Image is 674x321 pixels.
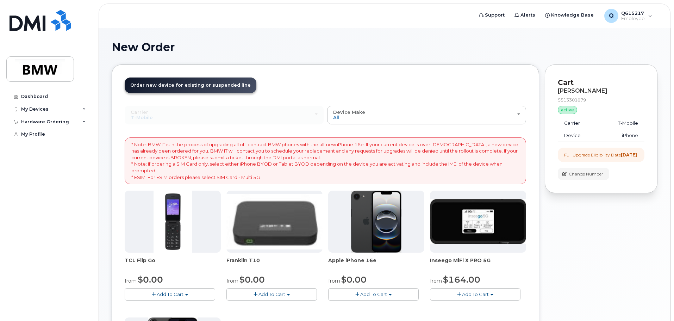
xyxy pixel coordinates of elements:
[430,278,442,284] small: from
[154,191,192,253] img: TCL_FLIP_MODE.jpg
[239,274,265,285] span: $0.00
[558,106,577,114] div: active
[226,288,317,301] button: Add To Cart
[138,274,163,285] span: $0.00
[430,257,526,271] div: Inseego MiFi X PRO 5G
[328,288,419,301] button: Add To Cart
[125,288,215,301] button: Add To Cart
[157,291,183,297] span: Add To Cart
[327,106,526,124] button: Device Make All
[112,41,657,53] h1: New Order
[125,257,221,271] div: TCL Flip Go
[226,278,238,284] small: from
[328,278,340,284] small: from
[430,288,520,301] button: Add To Cart
[226,194,323,249] img: t10.jpg
[328,257,424,271] div: Apple iPhone 16e
[643,290,669,316] iframe: Messenger Launcher
[443,274,480,285] span: $164.00
[599,117,644,130] td: T-Mobile
[558,78,644,88] p: Cart
[351,191,402,253] img: iphone16e.png
[558,129,599,142] td: Device
[462,291,489,297] span: Add To Cart
[131,141,519,180] p: * Note: BMW IT is in the process of upgrading all off-contract BMW phones with the all-new iPhone...
[333,115,339,120] span: All
[226,257,323,271] div: Franklin T10
[360,291,387,297] span: Add To Cart
[430,199,526,244] img: cut_small_inseego_5G.jpg
[569,171,603,177] span: Change Number
[341,274,367,285] span: $0.00
[333,109,365,115] span: Device Make
[558,97,644,103] div: 5513301879
[564,152,637,158] div: Full Upgrade Eligibility Date
[130,82,251,88] span: Order new device for existing or suspended line
[258,291,285,297] span: Add To Cart
[125,278,137,284] small: from
[558,117,599,130] td: Carrier
[558,88,644,94] div: [PERSON_NAME]
[599,129,644,142] td: iPhone
[621,152,637,158] strong: [DATE]
[558,168,609,180] button: Change Number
